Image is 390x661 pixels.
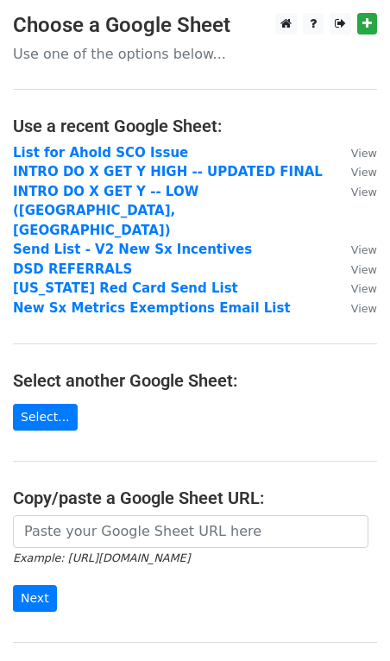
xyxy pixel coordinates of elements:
a: New Sx Metrics Exemptions Email List [13,300,291,316]
h4: Copy/paste a Google Sheet URL: [13,488,377,508]
small: View [351,263,377,276]
a: [US_STATE] Red Card Send List [13,280,238,296]
a: Send List - V2 New Sx Incentives [13,242,252,257]
h4: Select another Google Sheet: [13,370,377,391]
a: View [334,145,377,161]
a: View [334,300,377,316]
a: View [334,164,377,179]
a: View [334,280,377,296]
a: View [334,242,377,257]
a: View [334,184,377,199]
small: View [351,147,377,160]
a: DSD REFERRALS [13,261,132,277]
p: Use one of the options below... [13,45,377,63]
input: Next [13,585,57,612]
input: Paste your Google Sheet URL here [13,515,368,548]
small: View [351,243,377,256]
small: View [351,282,377,295]
h4: Use a recent Google Sheet: [13,116,377,136]
a: List for Ahold SCO Issue [13,145,188,161]
small: View [351,166,377,179]
a: INTRO DO X GET Y HIGH -- UPDATED FINAL [13,164,323,179]
small: View [351,302,377,315]
a: View [334,261,377,277]
small: View [351,186,377,198]
a: Select... [13,404,78,431]
a: INTRO DO X GET Y -- LOW ([GEOGRAPHIC_DATA], [GEOGRAPHIC_DATA]) [13,184,198,238]
small: Example: [URL][DOMAIN_NAME] [13,551,190,564]
h3: Choose a Google Sheet [13,13,377,38]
